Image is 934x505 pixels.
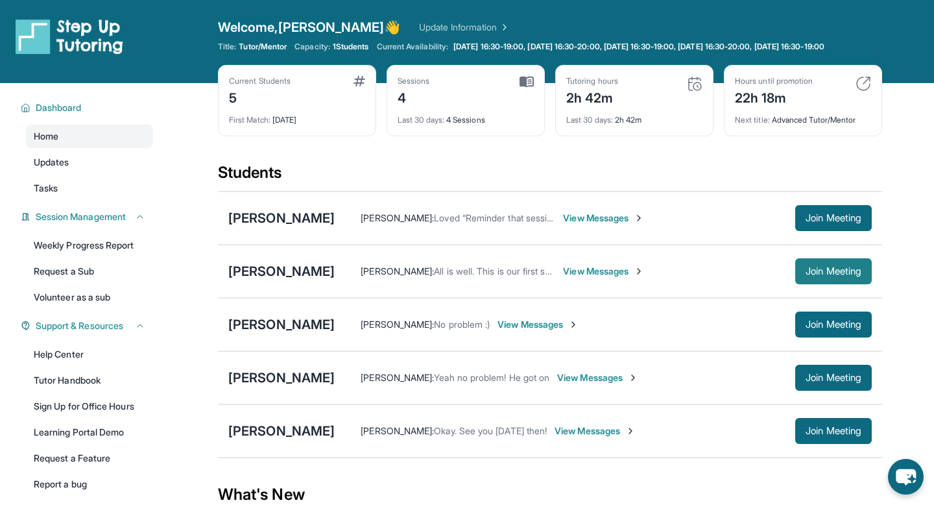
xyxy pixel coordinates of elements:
[795,365,872,391] button: Join Meeting
[795,418,872,444] button: Join Meeting
[229,76,291,86] div: Current Students
[26,473,153,496] a: Report a bug
[218,42,236,52] span: Title:
[434,425,547,436] span: Okay. See you [DATE] then!
[856,76,871,92] img: card
[398,86,430,107] div: 4
[229,107,365,125] div: [DATE]
[34,156,69,169] span: Updates
[398,76,430,86] div: Sessions
[361,319,434,330] span: [PERSON_NAME] :
[806,321,861,328] span: Join Meeting
[806,374,861,382] span: Join Meeting
[26,395,153,418] a: Sign Up for Office Hours
[634,213,644,223] img: Chevron-Right
[377,42,448,52] span: Current Availability:
[26,447,153,470] a: Request a Feature
[26,260,153,283] a: Request a Sub
[735,115,770,125] span: Next title :
[229,86,291,107] div: 5
[16,18,123,55] img: logo
[806,214,861,222] span: Join Meeting
[795,258,872,284] button: Join Meeting
[34,182,58,195] span: Tasks
[228,209,335,227] div: [PERSON_NAME]
[361,372,434,383] span: [PERSON_NAME] :
[563,265,644,278] span: View Messages
[26,125,153,148] a: Home
[434,212,677,223] span: Loved “Reminder that session will start in less than a hour!”
[228,369,335,387] div: [PERSON_NAME]
[419,21,510,34] a: Update Information
[218,162,882,191] div: Students
[361,425,434,436] span: [PERSON_NAME] :
[628,373,638,383] img: Chevron-Right
[361,265,434,277] span: [PERSON_NAME] :
[434,319,490,330] span: No problem :)
[566,115,613,125] span: Last 30 days :
[497,318,579,331] span: View Messages
[228,262,335,280] div: [PERSON_NAME]
[229,115,270,125] span: First Match :
[361,212,434,223] span: [PERSON_NAME] :
[26,369,153,392] a: Tutor Handbook
[398,107,534,125] div: 4 Sessions
[566,86,618,107] div: 2h 42m
[34,130,58,143] span: Home
[806,427,861,435] span: Join Meeting
[557,371,638,384] span: View Messages
[687,76,702,92] img: card
[735,107,871,125] div: Advanced Tutor/Mentor
[239,42,287,52] span: Tutor/Mentor
[563,212,644,225] span: View Messages
[520,76,534,88] img: card
[26,234,153,257] a: Weekly Progress Report
[735,86,813,107] div: 22h 18m
[30,210,145,223] button: Session Management
[566,76,618,86] div: Tutoring hours
[453,42,824,52] span: [DATE] 16:30-19:00, [DATE] 16:30-20:00, [DATE] 16:30-19:00, [DATE] 16:30-20:00, [DATE] 16:30-19:00
[333,42,369,52] span: 1 Students
[625,426,636,436] img: Chevron-Right
[735,76,813,86] div: Hours until promotion
[36,319,123,332] span: Support & Resources
[26,286,153,309] a: Volunteer as a sub
[36,210,126,223] span: Session Management
[26,151,153,174] a: Updates
[568,319,579,330] img: Chevron-Right
[566,107,702,125] div: 2h 42m
[795,312,872,338] button: Join Meeting
[555,425,636,437] span: View Messages
[218,18,401,36] span: Welcome, [PERSON_NAME] 👋
[26,343,153,366] a: Help Center
[398,115,444,125] span: Last 30 days :
[806,267,861,275] span: Join Meeting
[888,459,924,495] button: chat-button
[26,177,153,200] a: Tasks
[634,266,644,277] img: Chevron-Right
[795,205,872,231] button: Join Meeting
[30,101,145,114] button: Dashboard
[294,42,330,52] span: Capacity:
[497,21,510,34] img: Chevron Right
[353,76,365,86] img: card
[434,372,549,383] span: Yeah no problem! He got on
[451,42,827,52] a: [DATE] 16:30-19:00, [DATE] 16:30-20:00, [DATE] 16:30-19:00, [DATE] 16:30-20:00, [DATE] 16:30-19:00
[228,422,335,440] div: [PERSON_NAME]
[26,421,153,444] a: Learning Portal Demo
[36,101,82,114] span: Dashboard
[30,319,145,332] button: Support & Resources
[228,315,335,334] div: [PERSON_NAME]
